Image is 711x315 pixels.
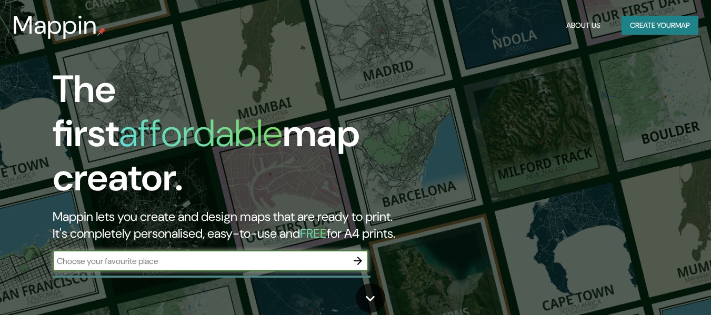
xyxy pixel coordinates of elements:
h5: FREE [300,225,327,241]
h2: Mappin lets you create and design maps that are ready to print. It's completely personalised, eas... [53,208,408,242]
h3: Mappin [13,11,97,40]
h1: affordable [119,109,283,158]
input: Choose your favourite place [53,255,347,267]
button: About Us [562,16,605,35]
h1: The first map creator. [53,67,408,208]
button: Create yourmap [622,16,698,35]
img: mappin-pin [97,27,106,36]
